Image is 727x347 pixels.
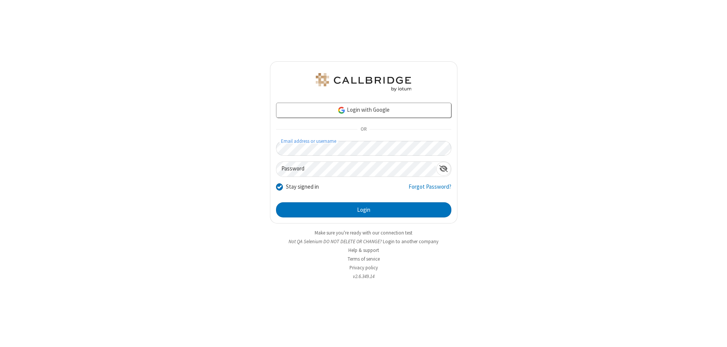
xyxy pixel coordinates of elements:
a: Login with Google [276,103,451,118]
li: Not QA Selenium DO NOT DELETE OR CHANGE? [270,238,457,245]
img: google-icon.png [337,106,346,114]
img: QA Selenium DO NOT DELETE OR CHANGE [314,73,413,91]
label: Stay signed in [286,183,319,191]
a: Make sure you're ready with our connection test [315,230,412,236]
span: OR [357,124,370,135]
a: Forgot Password? [409,183,451,197]
a: Privacy policy [349,264,378,271]
a: Terms of service [348,256,380,262]
div: Show password [436,162,451,176]
a: Help & support [348,247,379,253]
input: Password [276,162,436,177]
button: Login to another company [383,238,438,245]
button: Login [276,202,451,217]
li: v2.6.349.14 [270,273,457,280]
input: Email address or username [276,141,451,156]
